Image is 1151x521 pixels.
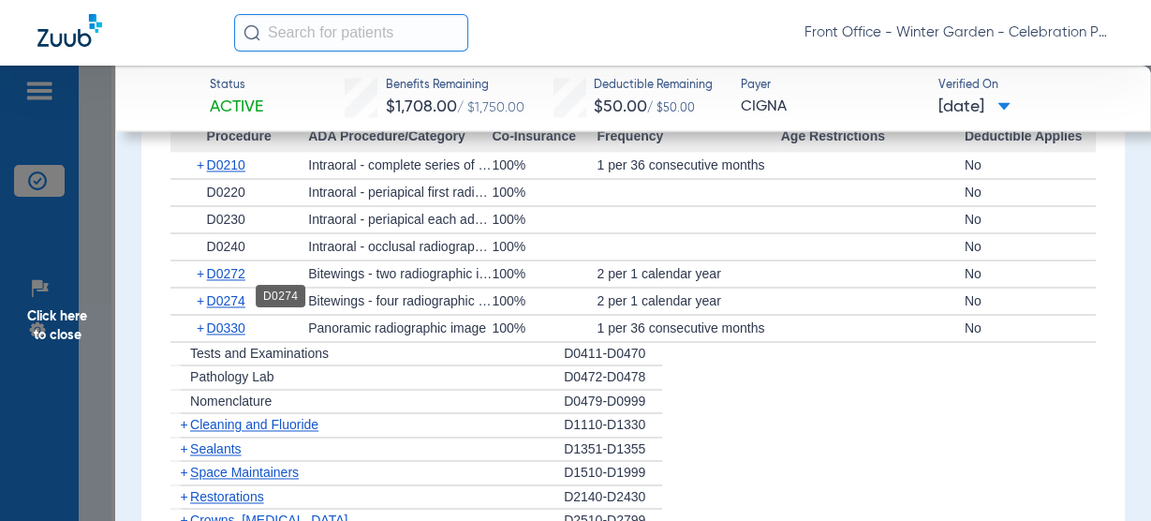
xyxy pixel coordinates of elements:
[594,98,647,115] span: $50.00
[597,260,780,287] div: 2 per 1 calendar year
[190,417,318,432] span: Cleaning and Fluoride
[207,293,245,308] span: D0274
[492,288,597,314] div: 100%
[181,417,188,432] span: +
[594,78,713,95] span: Deductible Remaining
[492,179,597,205] div: 100%
[492,206,597,232] div: 100%
[597,288,780,314] div: 2 per 1 calendar year
[308,260,492,287] div: Bitewings - two radiographic images
[308,122,492,152] span: ADA Procedure/Category
[741,96,922,119] span: CIGNA
[308,206,492,232] div: Intraoral - periapical each additional radiographic image
[210,96,263,119] span: Active
[207,185,245,200] span: D0220
[492,233,597,260] div: 100%
[965,152,1096,178] div: No
[308,233,492,260] div: Intraoral - occlusal radiographic image
[965,260,1096,287] div: No
[647,103,695,114] span: / $50.00
[181,441,188,456] span: +
[190,369,274,384] span: Pathology Lab
[564,413,662,438] div: D1110-D1330
[197,260,207,287] span: +
[781,122,965,152] span: Age Restrictions
[181,489,188,504] span: +
[37,14,102,47] img: Zuub Logo
[207,212,245,227] span: D0230
[190,346,329,361] span: Tests and Examinations
[965,288,1096,314] div: No
[207,266,245,281] span: D0272
[965,122,1096,152] span: Deductible Applies
[243,24,260,41] img: Search Icon
[256,285,305,307] div: D0274
[234,14,468,52] input: Search for patients
[197,315,207,341] span: +
[190,441,241,456] span: Sealants
[197,288,207,314] span: +
[804,23,1114,42] span: Front Office - Winter Garden - Celebration Pediatric Dentistry
[207,239,245,254] span: D0240
[386,78,524,95] span: Benefits Remaining
[308,179,492,205] div: Intraoral - periapical first radiographic image
[564,390,662,414] div: D0479-D0999
[597,315,780,341] div: 1 per 36 consecutive months
[181,465,188,480] span: +
[564,485,662,510] div: D2140-D2430
[492,260,597,287] div: 100%
[965,315,1096,341] div: No
[938,96,1011,119] span: [DATE]
[965,233,1096,260] div: No
[1057,431,1151,521] iframe: Chat Widget
[308,315,492,341] div: Panoramic radiographic image
[564,438,662,462] div: D1351-D1355
[207,320,245,335] span: D0330
[492,122,597,152] span: Co-Insurance
[190,489,264,504] span: Restorations
[210,78,263,95] span: Status
[207,157,245,172] span: D0210
[597,152,780,178] div: 1 per 36 consecutive months
[597,122,780,152] span: Frequency
[564,365,662,390] div: D0472-D0478
[190,394,272,409] span: Nomenclature
[197,152,207,178] span: +
[457,101,524,114] span: / $1,750.00
[965,206,1096,232] div: No
[386,98,457,115] span: $1,708.00
[965,179,1096,205] div: No
[564,342,662,366] div: D0411-D0470
[308,288,492,314] div: Bitewings - four radiographic images
[170,122,308,152] span: Procedure
[308,152,492,178] div: Intraoral - complete series of radiographic images
[564,461,662,485] div: D1510-D1999
[492,315,597,341] div: 100%
[741,78,922,95] span: Payer
[492,152,597,178] div: 100%
[938,78,1120,95] span: Verified On
[190,465,299,480] span: Space Maintainers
